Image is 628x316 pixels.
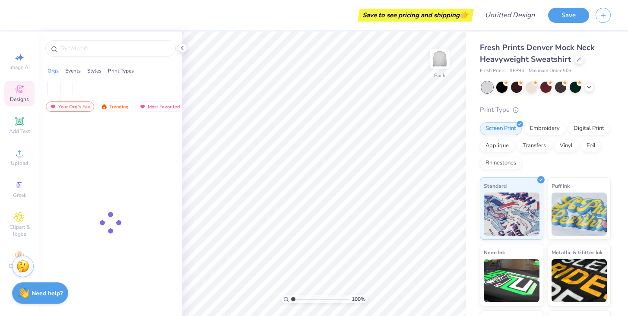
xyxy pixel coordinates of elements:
[431,50,448,67] img: Back
[480,157,522,170] div: Rhinestones
[480,105,611,115] div: Print Type
[135,101,184,112] div: Most Favorited
[581,139,601,152] div: Foil
[139,104,146,110] img: most_fav.gif
[97,101,133,112] div: Trending
[484,259,539,302] img: Neon Ink
[478,6,542,24] input: Untitled Design
[360,9,472,22] div: Save to see pricing and shipping
[552,259,607,302] img: Metallic & Glitter Ink
[552,248,603,257] span: Metallic & Glitter Ink
[460,9,469,20] span: 👉
[484,181,507,190] span: Standard
[480,139,514,152] div: Applique
[46,101,94,112] div: Your Org's Fav
[484,248,505,257] span: Neon Ink
[529,67,572,75] span: Minimum Order: 50 +
[32,289,63,297] strong: Need help?
[9,262,30,269] span: Decorate
[552,193,607,236] img: Puff Ink
[524,122,565,135] div: Embroidery
[352,295,365,303] span: 100 %
[4,224,35,237] span: Clipart & logos
[568,122,610,135] div: Digital Print
[554,139,578,152] div: Vinyl
[10,64,30,71] span: Image AI
[50,104,57,110] img: most_fav.gif
[552,181,570,190] span: Puff Ink
[48,67,59,75] div: Orgs
[480,42,595,64] span: Fresh Prints Denver Mock Neck Heavyweight Sweatshirt
[9,128,30,135] span: Add Text
[108,67,134,75] div: Print Types
[11,160,28,167] span: Upload
[101,104,108,110] img: trending.gif
[548,8,589,23] button: Save
[87,67,101,75] div: Styles
[60,44,170,53] input: Try "Alpha"
[10,96,29,103] span: Designs
[480,67,505,75] span: Fresh Prints
[510,67,524,75] span: # FP94
[480,122,522,135] div: Screen Print
[484,193,539,236] img: Standard
[517,139,552,152] div: Transfers
[434,72,445,79] div: Back
[13,192,26,199] span: Greek
[65,67,81,75] div: Events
